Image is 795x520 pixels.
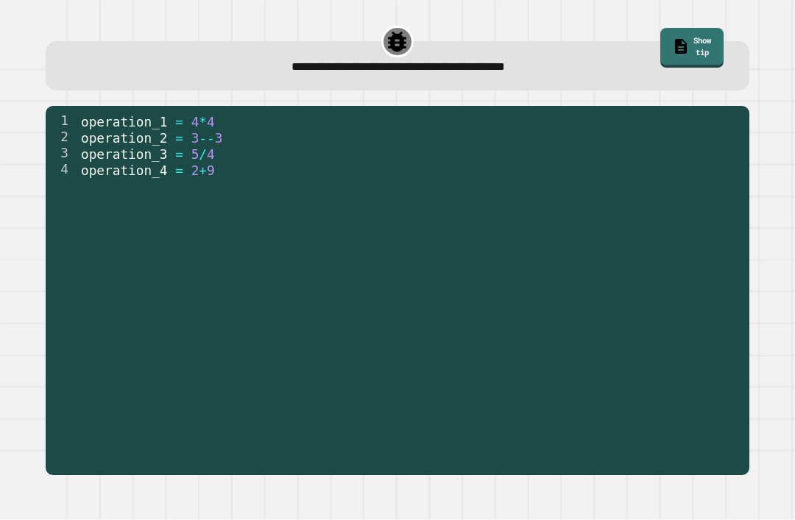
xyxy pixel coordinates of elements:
div: 2 [46,129,78,146]
span: + [199,163,208,178]
span: 3 [215,131,223,146]
span: 2 [191,163,199,178]
span: 4 [191,115,199,129]
span: 4 [207,115,215,129]
span: operation_2 [81,131,168,146]
div: 1 [46,113,78,129]
div: 4 [46,162,78,178]
span: = [176,115,184,129]
div: 3 [46,146,78,162]
span: = [176,147,184,162]
span: = [176,163,184,178]
span: 9 [207,163,215,178]
a: Show tip [660,28,724,68]
span: 5 [191,147,199,162]
span: 3 [191,131,199,146]
span: -- [199,131,215,146]
span: operation_1 [81,115,168,129]
span: / [199,147,208,162]
span: operation_3 [81,147,168,162]
span: 4 [207,147,215,162]
span: = [176,131,184,146]
span: operation_4 [81,163,168,178]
